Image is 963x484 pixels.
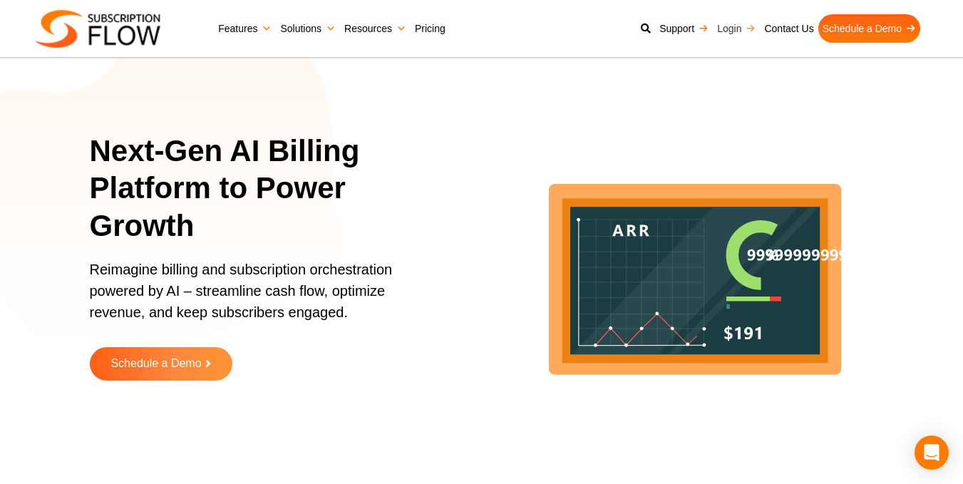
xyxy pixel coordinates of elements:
a: Support [655,14,713,43]
a: Schedule a Demo [818,14,920,43]
a: Schedule a Demo [90,347,232,381]
h1: Next-Gen AI Billing Platform to Power Growth [90,133,445,245]
a: Contact Us [760,14,818,43]
a: Features [214,14,276,43]
span: Schedule a Demo [110,358,201,370]
p: Reimagine billing and subscription orchestration powered by AI – streamline cash flow, optimize r... [90,259,427,337]
img: Subscriptionflow [36,10,160,48]
a: Resources [340,14,411,43]
div: Open Intercom Messenger [915,436,949,470]
a: Login [713,14,760,43]
a: Solutions [276,14,340,43]
a: Pricing [411,14,450,43]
